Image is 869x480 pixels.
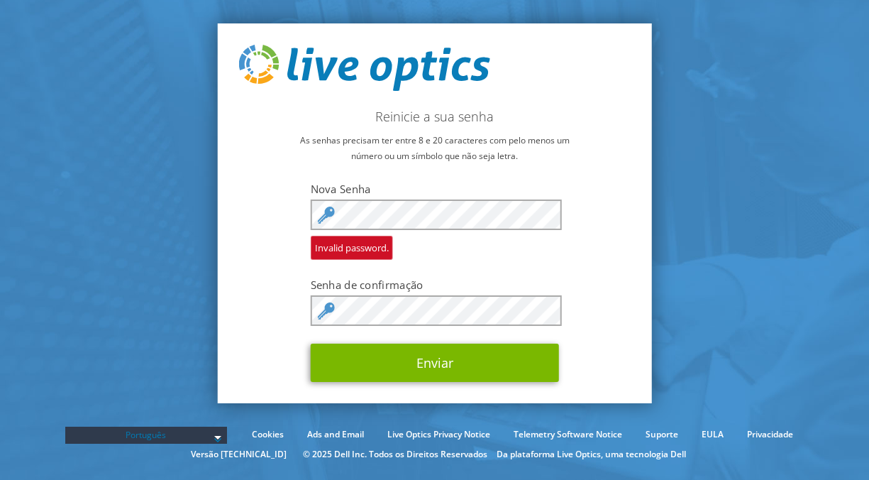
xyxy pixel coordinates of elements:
[238,133,631,164] p: As senhas precisam ter entre 8 e 20 caracteres com pelo menos um número ou um símbolo que não sej...
[691,427,734,442] a: EULA
[238,109,631,124] h2: Reinicie a sua senha
[311,344,559,382] button: Enviar
[297,427,375,442] a: Ads and Email
[635,427,689,442] a: Suporte
[311,278,559,292] label: Senha de confirmação
[311,236,393,260] span: Invalid password.
[311,182,559,196] label: Nova Senha
[296,447,494,462] li: © 2025 Dell Inc. Todos os Direitos Reservados
[184,447,294,462] li: Versão [TECHNICAL_ID]
[503,427,633,442] a: Telemetry Software Notice
[377,427,501,442] a: Live Optics Privacy Notice
[238,45,489,92] img: live_optics_svg.svg
[241,427,294,442] a: Cookies
[736,427,804,442] a: Privacidade
[497,447,686,462] li: Da plataforma Live Optics, uma tecnologia Dell
[72,427,220,444] span: Português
